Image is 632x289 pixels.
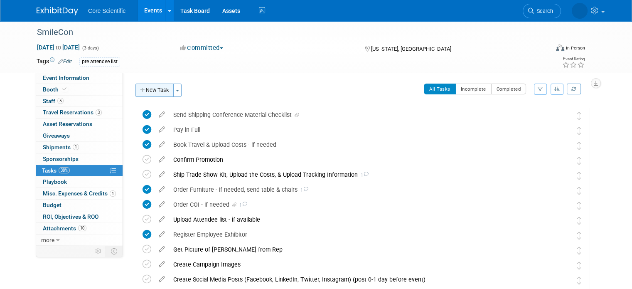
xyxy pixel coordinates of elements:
[238,203,247,208] span: 1
[577,232,581,240] i: Move task
[169,212,542,227] div: Upload Attendee list - if available
[155,216,169,223] a: edit
[358,173,369,178] span: 1
[36,165,123,176] a: Tasks38%
[169,153,542,167] div: Confirm Promotion
[43,109,102,116] span: Travel Reservations
[577,157,581,165] i: Move task
[169,272,542,287] div: Create Social Media Posts (Facebook, LinkedIn, Twitter, Instagram) (post 0-1 day before event)
[558,245,569,256] img: Rachel Wolff
[110,190,116,197] span: 1
[79,57,120,66] div: pre attendee list
[37,57,72,67] td: Tags
[577,142,581,150] i: Move task
[504,43,585,56] div: Event Format
[577,172,581,180] i: Move task
[43,190,116,197] span: Misc. Expenses & Credits
[43,213,98,220] span: ROI, Objectives & ROO
[577,277,581,284] i: Move task
[36,130,123,141] a: Giveaways
[169,242,542,257] div: Get Picture of [PERSON_NAME] from Rep
[558,110,569,121] img: Alissa Schlosser
[43,86,68,93] span: Booth
[36,235,123,246] a: more
[558,155,569,166] img: Alissa Schlosser
[577,202,581,210] i: Move task
[567,84,581,94] a: Refresh
[566,45,585,51] div: In-Person
[41,237,54,243] span: more
[54,44,62,51] span: to
[572,3,588,19] img: Rachel Wolff
[59,167,70,173] span: 38%
[36,72,123,84] a: Event Information
[155,126,169,133] a: edit
[577,217,581,225] i: Move task
[169,227,542,242] div: Register Employee Exhibitor
[558,170,569,181] img: Shipping Team
[36,153,123,165] a: Sponsorships
[91,246,106,257] td: Personalize Event Tab Strip
[155,201,169,208] a: edit
[36,119,123,130] a: Asset Reservations
[36,107,123,118] a: Travel Reservations3
[558,200,569,211] img: Rachel Wolff
[455,84,492,94] button: Incomplete
[36,142,123,153] a: Shipments1
[558,275,569,286] img: Megan Murray
[155,171,169,178] a: edit
[43,156,79,162] span: Sponsorships
[424,84,456,94] button: All Tasks
[177,44,226,52] button: Committed
[135,84,174,97] button: New Task
[88,7,125,14] span: Core Scientific
[37,7,78,15] img: ExhibitDay
[36,84,123,95] a: Booth
[169,138,542,152] div: Book Travel & Upload Costs - if needed
[36,188,123,199] a: Misc. Expenses & Credits1
[577,247,581,254] i: Move task
[558,140,569,151] img: Alyona Yurchenko
[43,144,79,151] span: Shipments
[36,96,123,107] a: Staff5
[534,8,553,14] span: Search
[43,178,67,185] span: Playbook
[298,188,308,193] span: 1
[155,261,169,268] a: edit
[169,257,542,272] div: Create Campaign Images
[37,44,80,51] span: [DATE] [DATE]
[155,231,169,238] a: edit
[155,246,169,253] a: edit
[43,132,70,139] span: Giveaways
[81,45,99,51] span: (3 days)
[169,108,542,122] div: Send Shipping Conference Material Checklist
[558,260,569,271] img: Megan Murray
[43,202,61,208] span: Budget
[577,112,581,120] i: Move task
[43,121,92,127] span: Asset Reservations
[155,141,169,148] a: edit
[155,276,169,283] a: edit
[558,215,569,226] img: Rachel Wolff
[577,127,581,135] i: Move task
[106,246,123,257] td: Toggle Event Tabs
[558,185,569,196] img: Rachel Wolff
[96,109,102,116] span: 3
[36,211,123,222] a: ROI, Objectives & ROO
[562,57,585,61] div: Event Rating
[558,230,569,241] img: Rachel Wolff
[43,225,86,232] span: Attachments
[58,59,72,64] a: Edit
[169,168,542,182] div: Ship Trade Show Kit, Upload the Costs, & Upload Tracking Information
[36,223,123,234] a: Attachments10
[577,262,581,269] i: Move task
[523,4,561,18] a: Search
[371,46,451,52] span: [US_STATE], [GEOGRAPHIC_DATA]
[169,123,542,137] div: Pay in Full
[36,176,123,188] a: Playbook
[558,125,569,136] img: Rachel Wolff
[57,98,64,104] span: 5
[78,225,86,231] span: 10
[169,183,542,197] div: Order Furniture - if needed, send table & chairs
[155,156,169,163] a: edit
